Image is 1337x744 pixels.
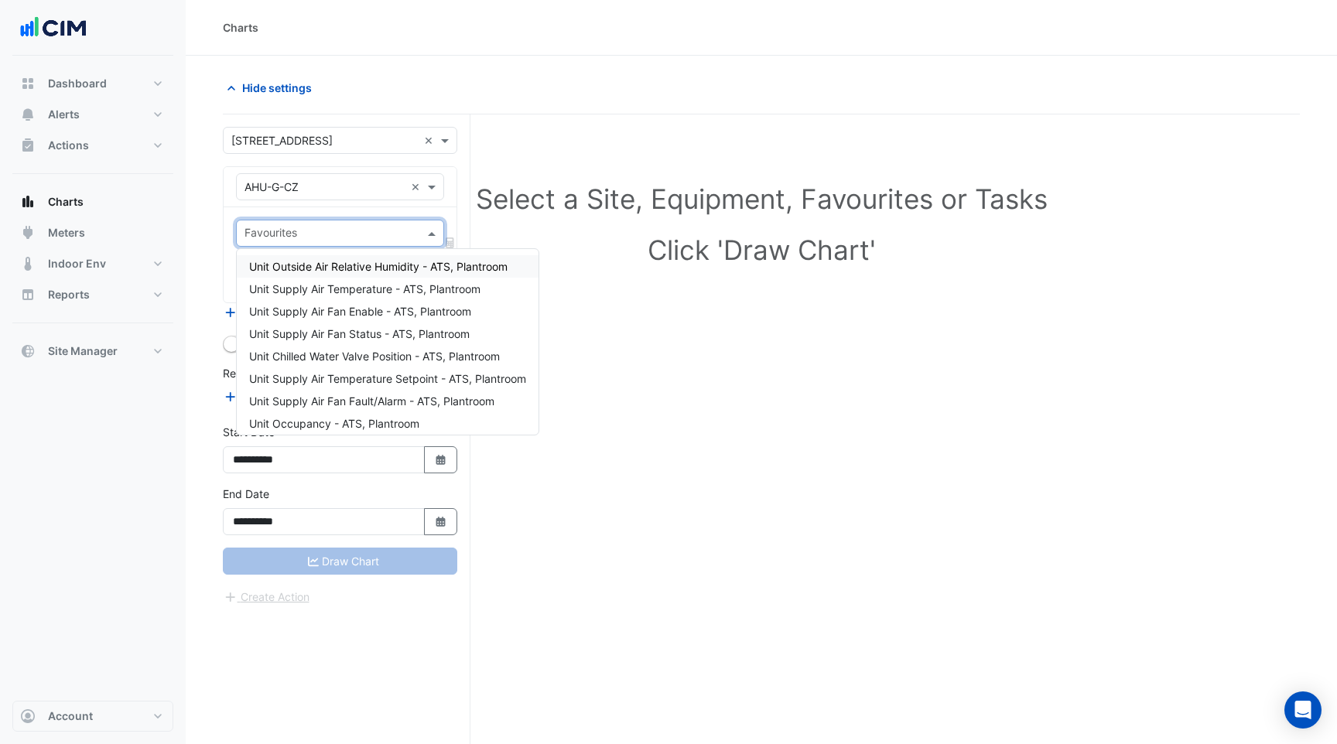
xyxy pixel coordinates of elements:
app-icon: Alerts [20,107,36,122]
span: Unit Supply Air Temperature Setpoint - ATS, Plantroom [249,372,526,385]
app-icon: Actions [20,138,36,153]
label: End Date [223,486,269,502]
button: Dashboard [12,68,173,99]
button: Site Manager [12,336,173,367]
span: Clear [424,132,437,148]
span: Choose Function [443,236,457,249]
button: Alerts [12,99,173,130]
span: Actions [48,138,89,153]
span: Account [48,708,93,724]
app-escalated-ticket-create-button: Please correct errors first [223,589,310,602]
span: Hide settings [242,80,312,96]
h1: Click 'Draw Chart' [257,234,1266,266]
fa-icon: Select Date [434,453,448,466]
button: Indoor Env [12,248,173,279]
label: Reference Lines [223,365,304,381]
span: Unit Outside Air Relative Humidity - ATS, Plantroom [249,260,508,273]
fa-icon: Select Date [434,515,448,528]
label: Start Date [223,424,275,440]
app-icon: Site Manager [20,343,36,359]
span: Unit Supply Air Fan Status - ATS, Plantroom [249,327,470,340]
button: Hide settings [223,74,322,101]
div: Options List [237,249,539,435]
span: Unit Supply Air Fan Enable - ATS, Plantroom [249,305,471,318]
app-icon: Dashboard [20,76,36,91]
button: Add Reference Line [223,387,338,405]
app-icon: Indoor Env [20,256,36,271]
img: Company Logo [19,12,88,43]
div: Open Intercom Messenger [1284,691,1322,729]
span: Charts [48,194,84,210]
span: Meters [48,225,85,241]
app-icon: Meters [20,225,36,241]
span: Alerts [48,107,80,122]
app-icon: Reports [20,287,36,302]
span: Site Manager [48,343,118,359]
span: Unit Occupancy - ATS, Plantroom [249,417,419,430]
span: Clear [411,179,424,195]
button: Charts [12,186,173,217]
span: Unit Chilled Water Valve Position - ATS, Plantroom [249,350,500,363]
button: Add Equipment [223,304,316,322]
button: Account [12,701,173,732]
button: Meters [12,217,173,248]
button: Actions [12,130,173,161]
span: Indoor Env [48,256,106,271]
h1: Select a Site, Equipment, Favourites or Tasks [257,183,1266,215]
span: Unit Supply Air Fan Fault/Alarm - ATS, Plantroom [249,394,494,408]
span: Unit Supply Air Temperature - ATS, Plantroom [249,282,480,295]
div: Favourites [242,224,297,244]
app-icon: Charts [20,194,36,210]
span: Reports [48,287,90,302]
span: Dashboard [48,76,107,91]
div: Charts [223,19,258,36]
button: Reports [12,279,173,310]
